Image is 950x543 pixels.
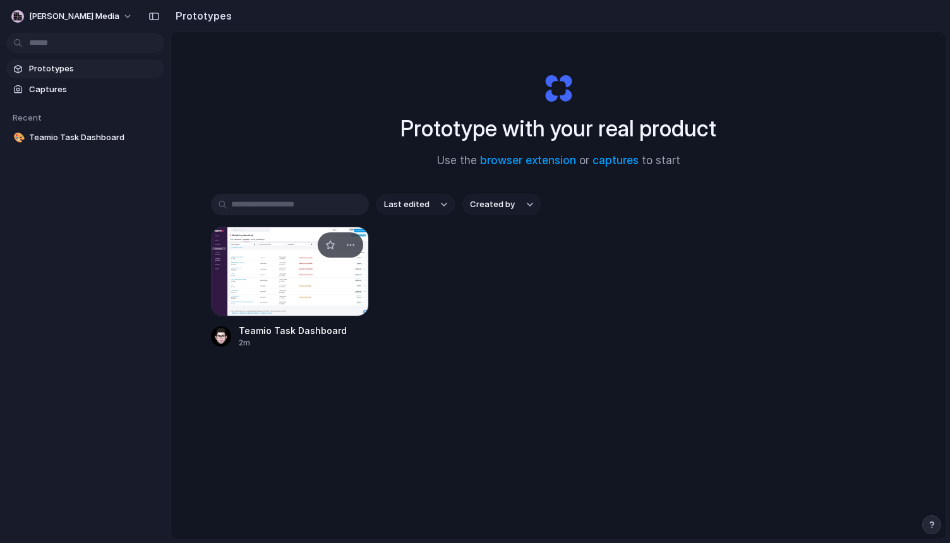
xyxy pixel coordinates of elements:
span: [PERSON_NAME] Media [29,10,119,23]
button: [PERSON_NAME] Media [6,6,139,27]
button: Created by [462,194,541,215]
a: captures [592,154,639,167]
a: Captures [6,80,164,99]
div: 2m [239,337,347,349]
a: Teamio Task DashboardTeamio Task Dashboard2m [211,227,369,349]
a: 🎨Teamio Task Dashboard [6,128,164,147]
span: Created by [470,198,515,211]
span: Captures [29,83,159,96]
button: Last edited [376,194,455,215]
span: Use the or to start [437,153,680,169]
button: 🎨 [11,131,24,144]
div: 🎨 [13,131,22,145]
span: Recent [13,112,42,122]
a: Prototypes [6,59,164,78]
h1: Prototype with your real product [400,112,716,145]
span: Prototypes [29,63,159,75]
h2: Prototypes [171,8,232,23]
a: browser extension [480,154,576,167]
span: Teamio Task Dashboard [29,131,159,144]
div: Teamio Task Dashboard [239,324,347,337]
span: Last edited [384,198,430,211]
